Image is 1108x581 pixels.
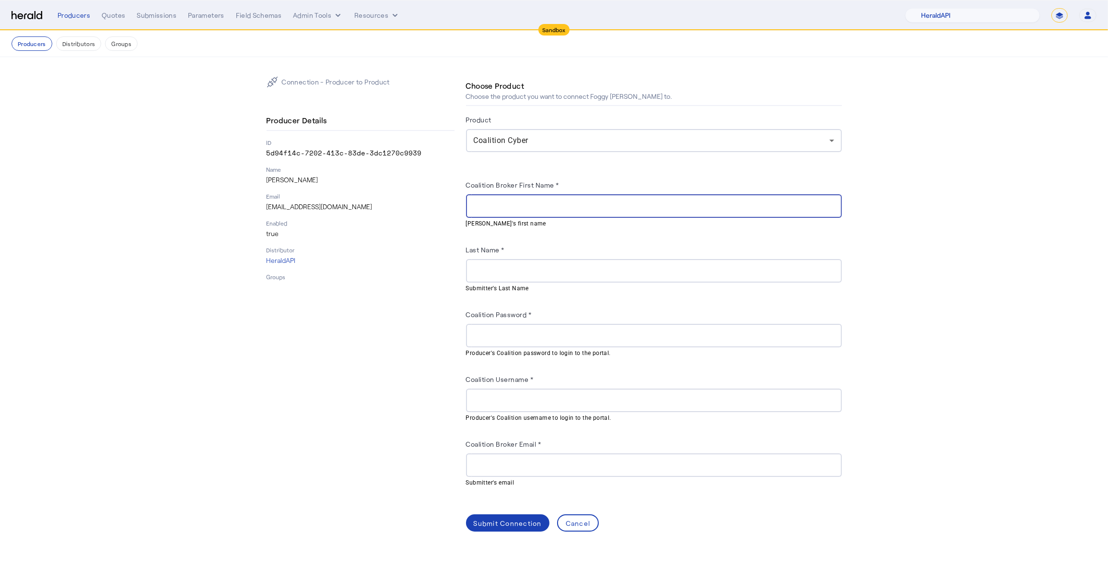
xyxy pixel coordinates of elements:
h4: Choose Product [466,80,525,92]
button: Producers [12,36,52,51]
p: Enabled [267,219,455,227]
span: Coalition Cyber [474,136,529,145]
p: Groups [267,273,455,281]
p: Choose the product you want to connect Foggy [PERSON_NAME] to. [466,92,672,101]
label: Coalition Broker Email * [466,440,541,448]
p: Connection - Producer to Product [282,77,390,87]
p: Distributor [267,246,455,254]
button: Cancel [557,514,599,532]
p: HeraldAPI [267,256,455,265]
div: Submissions [137,11,176,20]
p: ID [267,139,455,146]
mat-hint: Producer's Coalition password to login to the portal. [466,347,836,358]
img: Herald Logo [12,11,42,20]
label: Last Name * [466,246,505,254]
button: Groups [105,36,138,51]
p: true [267,229,455,238]
mat-hint: Submitter's Last Name [466,283,836,293]
label: Coalition Broker First Name * [466,181,560,189]
mat-hint: [PERSON_NAME]'s first name [466,218,836,228]
p: [EMAIL_ADDRESS][DOMAIN_NAME] [267,202,455,212]
button: Submit Connection [466,514,549,532]
div: Producers [58,11,90,20]
label: Product [466,116,492,124]
p: [PERSON_NAME] [267,175,455,185]
div: Quotes [102,11,125,20]
div: Field Schemas [236,11,282,20]
div: Parameters [188,11,224,20]
mat-hint: Producer's Coalition username to login to the portal. [466,412,836,423]
label: Coalition Username * [466,375,534,383]
mat-hint: Submitter's email [466,477,836,487]
button: Distributors [56,36,102,51]
h4: Producer Details [267,115,331,126]
div: Cancel [566,518,591,528]
button: Resources dropdown menu [354,11,400,20]
div: Submit Connection [474,518,542,528]
p: Name [267,166,455,173]
button: internal dropdown menu [293,11,343,20]
label: Coalition Password * [466,310,532,319]
div: Sandbox [538,24,570,36]
p: Email [267,192,455,200]
p: 5d94f14c-7202-413c-83de-3dc1270c9939 [267,148,455,158]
